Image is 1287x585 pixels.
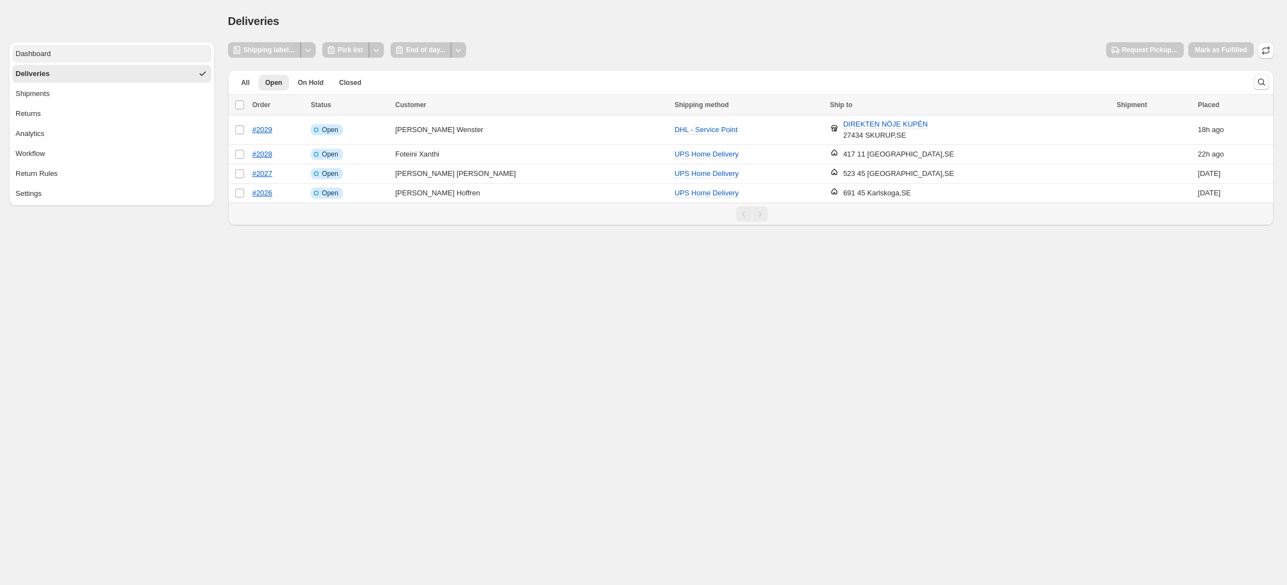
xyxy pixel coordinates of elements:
[16,108,41,119] span: Returns
[252,101,271,109] span: Order
[830,101,853,109] span: Ship to
[392,184,671,203] td: [PERSON_NAME] Hoffren
[16,68,49,79] span: Deliveries
[675,169,739,178] span: UPS Home Delivery
[322,189,338,198] span: Open
[1254,74,1269,90] button: Search and filter results
[843,149,954,160] div: 417 11 [GEOGRAPHIC_DATA] , SE
[675,150,739,158] span: UPS Home Delivery
[1198,150,1210,158] time: Monday, September 29, 2025 at 2:27:07 PM
[843,120,928,129] span: DIREKTEN NÖJE KUPÉN
[392,115,671,145] td: [PERSON_NAME] Wenster
[252,125,272,134] a: #2029
[843,119,928,141] div: 27434 SKURUP , SE
[1194,115,1274,145] td: ago
[12,45,211,63] button: Dashboard
[228,15,280,27] span: Deliveries
[1198,125,1210,134] time: Monday, September 29, 2025 at 5:50:05 PM
[252,169,272,178] a: #2027
[311,101,331,109] span: Status
[668,145,746,163] button: UPS Home Delivery
[16,188,42,199] span: Settings
[322,150,338,159] span: Open
[16,88,49,99] span: Shipments
[16,168,58,179] span: Return Rules
[12,85,211,103] button: Shipments
[395,101,426,109] span: Customer
[1117,101,1147,109] span: Shipment
[241,78,250,87] span: All
[675,101,729,109] span: Shipping method
[1194,145,1274,164] td: ago
[1198,101,1219,109] span: Placed
[1198,169,1220,178] time: Sunday, September 28, 2025 at 4:48:12 PM
[16,148,45,159] span: Workflow
[298,78,324,87] span: On Hold
[16,128,44,139] span: Analytics
[675,125,738,134] span: DHL - Service Point
[12,125,211,143] button: Analytics
[265,78,282,87] span: Open
[675,189,739,197] span: UPS Home Delivery
[252,150,272,158] a: #2028
[668,165,746,183] button: UPS Home Delivery
[12,185,211,203] button: Settings
[322,169,338,178] span: Open
[12,65,211,83] button: Deliveries
[322,125,338,134] span: Open
[668,184,746,202] button: UPS Home Delivery
[392,164,671,184] td: [PERSON_NAME] [PERSON_NAME]
[339,78,361,87] span: Closed
[843,168,954,179] div: 523 45 [GEOGRAPHIC_DATA] , SE
[837,115,934,133] button: DIREKTEN NÖJE KUPÉN
[12,145,211,163] button: Workflow
[843,188,911,199] div: 691 45 Karlskoga , SE
[16,48,51,59] span: Dashboard
[12,165,211,183] button: Return Rules
[392,145,671,164] td: Foteini Xanthi
[668,121,744,139] button: DHL - Service Point
[12,105,211,123] button: Returns
[1198,189,1220,197] time: Sunday, September 28, 2025 at 4:44:38 PM
[252,189,272,197] a: #2026
[228,203,1274,225] nav: Pagination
